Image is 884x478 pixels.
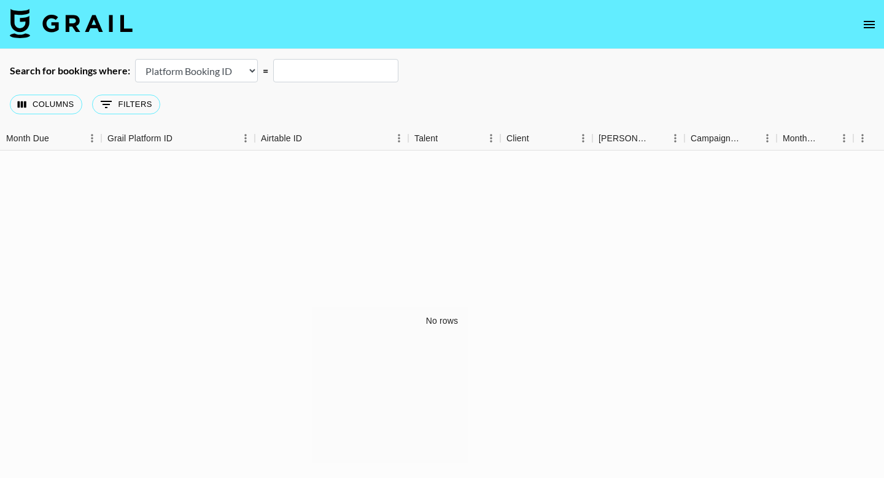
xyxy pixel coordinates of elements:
button: Menu [758,129,777,147]
button: Sort [438,130,455,147]
button: Menu [390,129,408,147]
div: Client [506,127,529,151]
div: Talent [408,127,500,151]
div: Campaign (Type) [691,127,741,151]
div: Airtable ID [261,127,302,151]
button: Sort [49,130,66,147]
button: Sort [741,130,758,147]
img: Grail Talent [10,9,133,38]
div: Month Due [783,127,818,151]
button: Sort [649,130,666,147]
button: Menu [853,129,872,147]
button: open drawer [857,12,882,37]
div: Grail Platform ID [107,127,173,151]
button: Sort [302,130,319,147]
button: Menu [835,129,853,147]
div: [PERSON_NAME] [599,127,649,151]
div: Airtable ID [255,127,408,151]
button: Menu [83,129,101,147]
div: Client [500,127,592,151]
button: Show filters [92,95,160,114]
button: Sort [529,130,546,147]
div: Talent [414,127,438,151]
button: Menu [574,129,592,147]
div: Booker [592,127,684,151]
button: Menu [236,129,255,147]
button: Menu [666,129,684,147]
div: Month Due [6,127,49,151]
div: Grail Platform ID [101,127,255,151]
div: Campaign (Type) [684,127,777,151]
button: Select columns [10,95,82,114]
div: Search for bookings where: [10,65,130,77]
div: Month Due [777,127,853,151]
button: Menu [482,129,500,147]
button: Sort [818,130,835,147]
button: Sort [173,130,190,147]
div: = [263,65,268,77]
